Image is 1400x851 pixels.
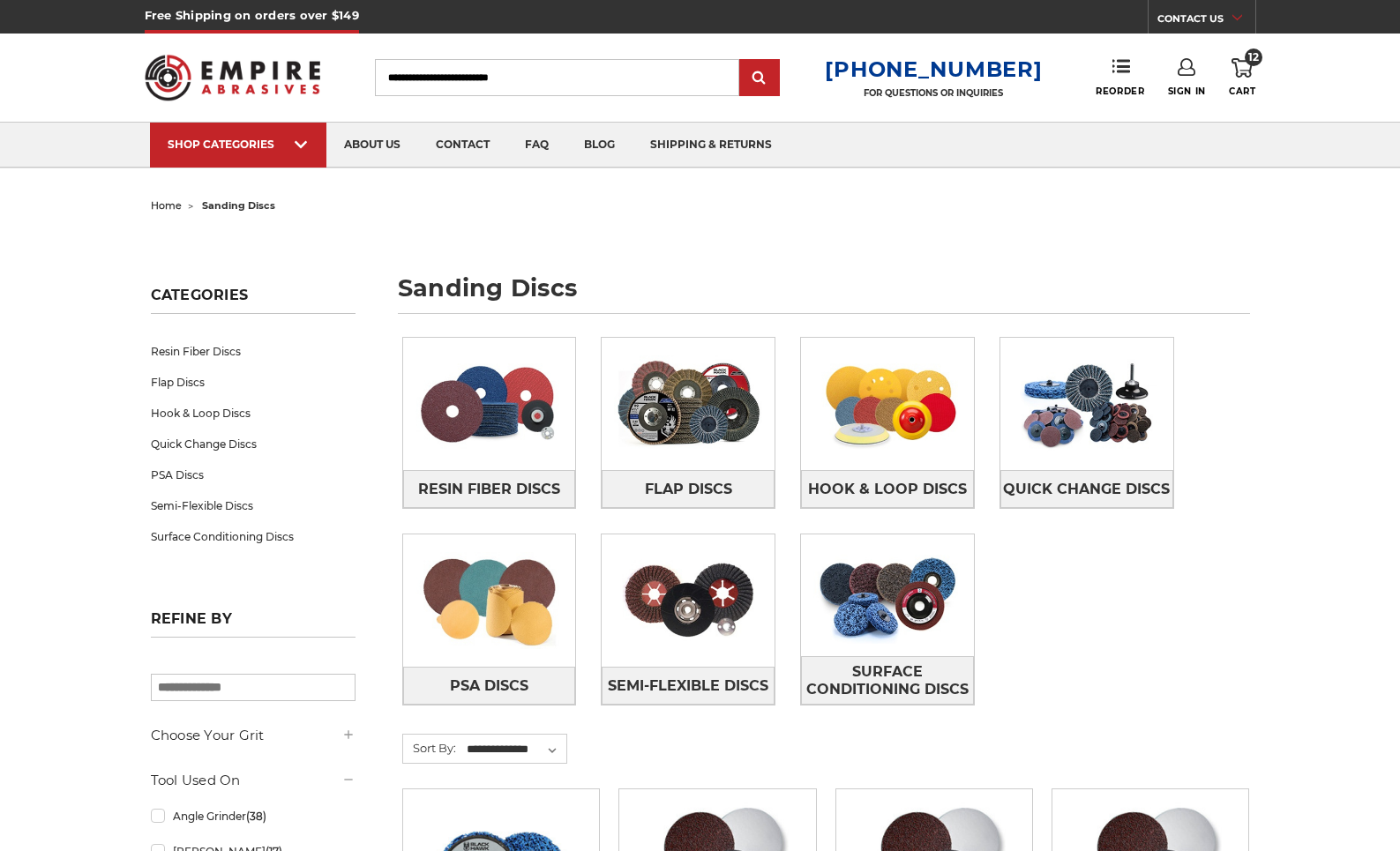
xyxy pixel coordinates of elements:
a: blog [566,123,633,168]
label: Sort By: [403,735,456,761]
a: Surface Conditioning Discs [151,521,356,552]
h1: sanding discs [398,276,1250,314]
a: Reorder [1096,58,1144,96]
a: about us [326,123,418,168]
span: Resin Fiber Discs [418,474,560,504]
span: Cart [1229,86,1255,97]
a: PSA Discs [403,667,576,705]
span: Flap Discs [645,474,732,504]
a: home [151,199,182,212]
span: sanding discs [202,199,275,212]
a: Quick Change Discs [151,429,356,459]
a: Surface Conditioning Discs [801,656,974,705]
img: Semi-Flexible Discs [602,540,775,661]
select: Sort By: [464,736,566,763]
span: 12 [1245,49,1262,66]
img: Resin Fiber Discs [403,343,576,465]
img: Quick Change Discs [1000,343,1173,465]
a: PSA Discs [151,459,356,490]
span: Reorder [1096,86,1144,97]
a: Semi-Flexible Discs [151,490,356,521]
img: Hook & Loop Discs [801,343,974,465]
p: FOR QUESTIONS OR INQUIRIES [825,87,1042,99]
a: Resin Fiber Discs [151,336,356,367]
div: SHOP CATEGORIES [168,138,309,151]
a: Hook & Loop Discs [801,470,974,508]
a: faq [507,123,566,168]
a: 12 Cart [1229,58,1255,97]
a: Flap Discs [151,367,356,398]
input: Submit [742,61,777,96]
a: Hook & Loop Discs [151,398,356,429]
span: Semi-Flexible Discs [608,671,768,701]
a: Quick Change Discs [1000,470,1173,508]
a: contact [418,123,507,168]
img: Flap Discs [602,343,775,465]
a: Semi-Flexible Discs [602,667,775,705]
a: Angle Grinder [151,801,356,832]
a: shipping & returns [633,123,790,168]
a: Flap Discs [602,470,775,508]
a: Resin Fiber Discs [403,470,576,508]
span: Surface Conditioning Discs [802,657,973,705]
a: [PHONE_NUMBER] [825,56,1042,82]
img: PSA Discs [403,540,576,661]
h5: Categories [151,287,356,314]
span: Quick Change Discs [1003,474,1170,504]
h5: Refine by [151,610,356,638]
span: (38) [246,810,266,823]
img: Surface Conditioning Discs [801,534,974,656]
a: CONTACT US [1157,9,1255,34]
span: Hook & Loop Discs [808,474,967,504]
span: PSA Discs [450,671,528,701]
h5: Tool Used On [151,770,356,791]
img: Empire Abrasives [145,43,321,112]
span: Sign In [1168,86,1206,97]
h5: Choose Your Grit [151,725,356,746]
